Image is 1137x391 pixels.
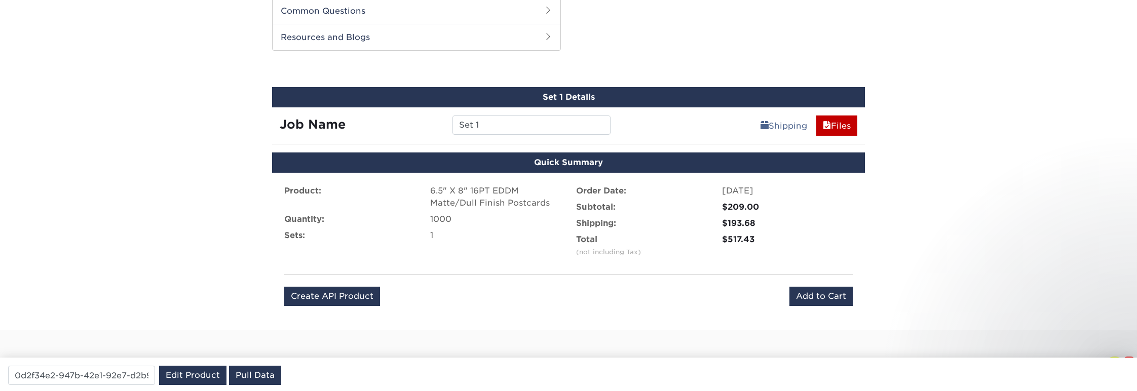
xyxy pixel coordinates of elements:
div: 6.5" X 8" 16PT EDDM Matte/Dull Finish Postcards [430,185,561,209]
a: Pull Data [229,366,281,385]
input: Create API Product [284,287,380,306]
label: Total [576,233,643,258]
a: Shipping [754,115,814,136]
label: Sets: [284,229,305,242]
div: $193.68 [722,217,853,229]
input: Enter a job name [452,115,610,135]
div: Quick Summary [272,152,865,173]
iframe: Intercom live chat [1103,357,1127,381]
span: files [823,121,831,131]
h2: Resources and Blogs [273,24,560,50]
div: 1000 [430,213,561,225]
a: Edit Product [159,366,226,385]
strong: Job Name [280,117,346,132]
label: Order Date: [576,185,626,197]
div: $209.00 [722,201,853,213]
a: Files [816,115,857,136]
div: 1 [430,229,561,242]
div: $517.43 [722,233,853,246]
label: Quantity: [284,213,324,225]
input: Add to Cart [789,287,853,306]
div: Set 1 Details [272,87,865,107]
div: [DATE] [722,185,853,197]
label: Product: [284,185,321,197]
span: shipping [761,121,769,131]
label: Subtotal: [576,201,616,213]
label: Shipping: [576,217,616,229]
small: (not including Tax): [576,248,643,256]
span: 11 [1123,357,1135,365]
